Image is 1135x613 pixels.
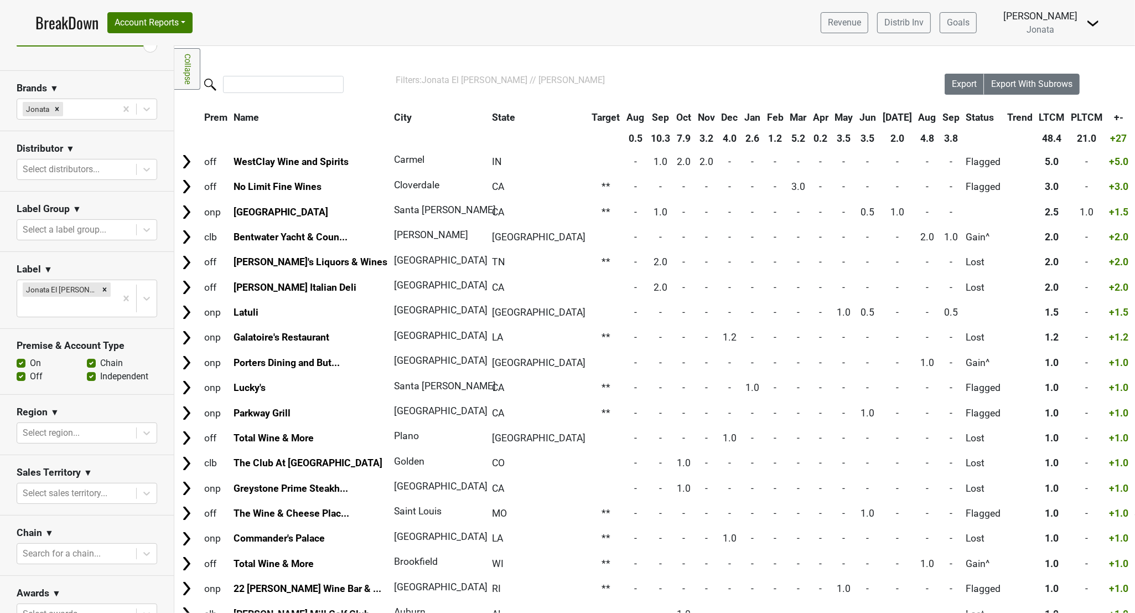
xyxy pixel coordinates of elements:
span: - [728,156,731,167]
img: Arrow right [178,505,195,522]
span: - [819,256,822,267]
span: - [682,307,685,318]
th: 3.5 [857,128,879,148]
span: +1.2 [1109,332,1128,343]
span: - [896,282,899,293]
td: off [201,150,230,173]
span: - [705,332,708,343]
img: Arrow right [178,379,195,396]
span: - [659,307,662,318]
a: [PERSON_NAME] Italian Deli [234,282,356,293]
span: - [634,357,637,368]
th: 3.2 [695,128,718,148]
span: - [682,181,685,192]
span: 3.0 [791,181,805,192]
th: Aug: activate to sort column ascending [624,107,647,127]
span: - [797,231,800,243]
span: - [896,181,899,192]
span: +5.0 [1109,156,1128,167]
span: - [634,181,637,192]
span: ▼ [45,527,54,540]
span: - [751,256,754,267]
span: - [774,156,776,167]
img: Arrow right [178,178,195,195]
span: - [774,256,776,267]
a: Commander's Palace [234,533,325,544]
span: - [728,207,731,218]
span: - [926,332,929,343]
td: Lost [963,275,1004,299]
span: - [867,156,869,167]
span: - [819,181,822,192]
div: Jonata [23,102,51,116]
td: off [201,175,230,199]
th: May: activate to sort column ascending [832,107,856,127]
label: On [30,357,41,370]
span: - [819,207,822,218]
span: - [819,231,822,243]
th: Nov: activate to sort column ascending [695,107,718,127]
span: - [843,282,846,293]
td: onp [201,326,230,349]
span: [GEOGRAPHIC_DATA] [492,231,585,243]
span: - [1085,282,1088,293]
a: Revenue [821,12,868,33]
span: - [797,282,800,293]
th: 4.8 [916,128,939,148]
img: Arrow right [178,405,195,421]
span: ▼ [84,466,92,480]
span: - [819,282,822,293]
th: Apr: activate to sort column ascending [810,107,831,127]
span: 2.5 [1045,207,1059,218]
span: 2.0 [1045,282,1059,293]
span: [GEOGRAPHIC_DATA] [394,330,488,341]
span: [GEOGRAPHIC_DATA] [394,305,488,316]
span: IN [492,156,502,167]
a: Total Wine & More [234,558,314,569]
span: 2.0 [1045,231,1059,243]
span: 2.0 [654,282,667,293]
span: - [705,282,708,293]
div: Filters: [396,74,914,87]
h3: Sales Territory [17,467,81,478]
span: - [950,282,952,293]
td: Flagged [963,150,1004,173]
span: - [843,181,846,192]
span: - [634,282,637,293]
span: 1.0 [837,307,851,318]
span: - [682,357,685,368]
span: - [774,207,776,218]
span: +1.5 [1109,207,1128,218]
th: Aug: activate to sort column ascending [916,107,939,127]
th: LTCM: activate to sort column ascending [1036,107,1067,127]
span: - [867,332,869,343]
td: Gain^ [963,351,1004,374]
span: - [751,181,754,192]
th: State: activate to sort column ascending [489,107,588,127]
span: +- [1114,112,1123,123]
th: Sep: activate to sort column ascending [648,107,673,127]
span: 0.5 [861,207,875,218]
span: 1.0 [944,231,958,243]
span: - [705,357,708,368]
span: - [926,156,929,167]
td: clb [201,225,230,249]
a: Bentwater Yacht & Coun... [234,231,348,243]
th: 0.2 [810,128,831,148]
td: off [201,250,230,274]
a: Total Wine & More [234,432,314,444]
span: - [1085,156,1088,167]
span: - [950,256,952,267]
img: Arrow right [178,279,195,296]
div: Remove Jonata El Alma [99,282,111,297]
span: - [896,156,899,167]
td: onp [201,200,230,224]
span: - [774,282,776,293]
span: Cloverdale [394,179,439,190]
span: - [819,156,822,167]
span: - [751,156,754,167]
span: - [926,282,929,293]
button: Export With Subrows [984,74,1080,95]
span: Export [952,79,977,89]
a: [GEOGRAPHIC_DATA] [234,207,328,218]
